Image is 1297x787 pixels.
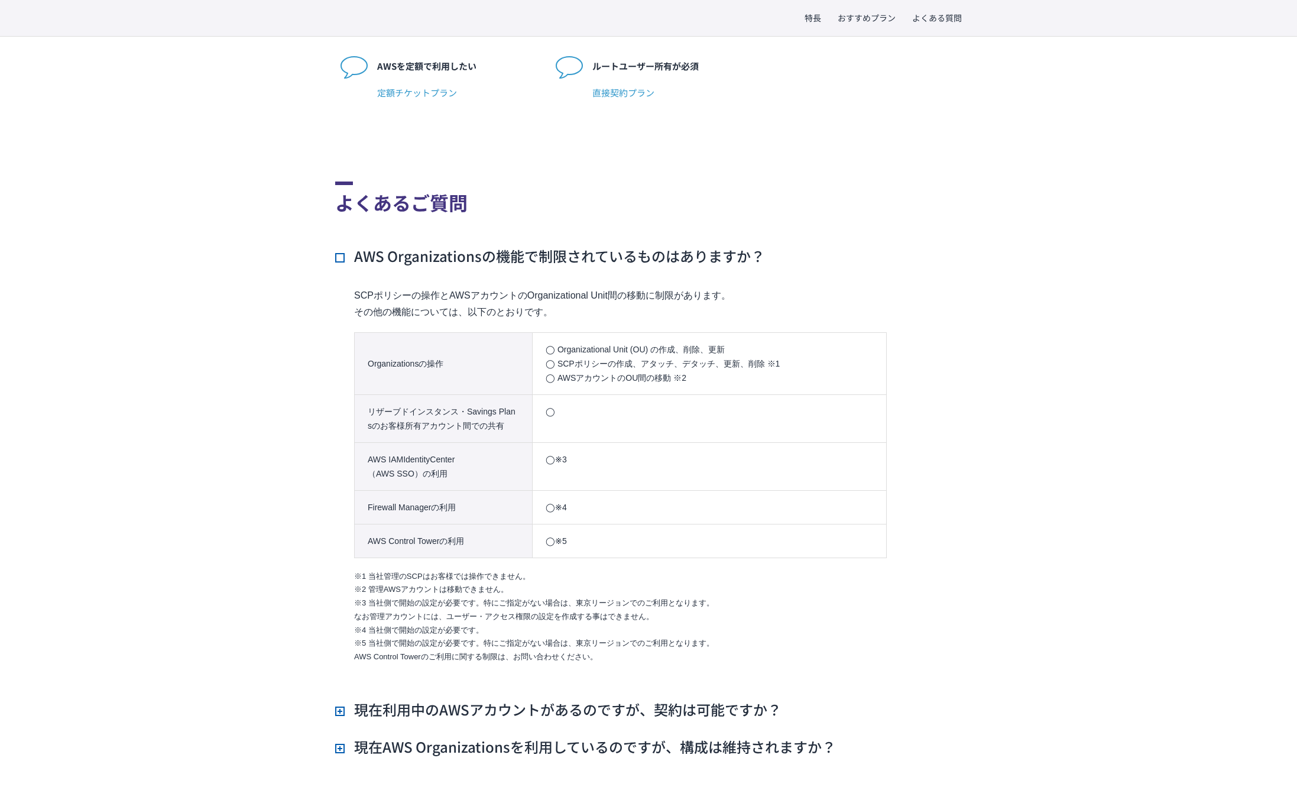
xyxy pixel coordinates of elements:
p: ルートユーザー所有が必須 [592,57,747,75]
li: ※1 当社管理のSCPはお客様では操作できません。 [354,570,962,584]
span: 定額チケットプラン [377,85,532,101]
th: Organizationsの操作 [355,332,533,394]
a: おすすめプラン [838,12,896,24]
h3: AWS Organizationsの機能で制限されているものはありますか？ [335,246,765,266]
span: 直接契約プラン [592,85,747,101]
li: ※3 当社側で開始の設定が必要です。特にご指定がない場合は、東京リージョンでのご利用となります。 なお管理アカウントには、ユーザー・アクセス権限の設定を作成する事はできません。 [354,597,962,624]
td: ◯※4 [533,490,887,524]
th: Firewall Managerの利用 [355,490,533,524]
th: リザーブドインスタンス・Savings Plansのお客様所有アカウント間での共有 [355,394,533,442]
li: ※5 当社側で開始の設定が必要です。特にご指定がない場合は、東京リージョンでのご利用となります。 AWS Control Towerのご利用に関する制限は、お問い合わせください。 [354,637,962,664]
h3: 現在利用中のAWSアカウントがあるのですが、契約は可能ですか？ [335,699,782,720]
td: ◯※3 [533,442,887,490]
h2: よくあるご質問 [335,182,962,216]
a: 特長 [805,12,821,24]
td: ◯ [533,394,887,442]
th: AWS IAMIdentityCenter （AWS SSO）の利用 [355,442,533,490]
td: ◯ Organizational Unit (OU) の作成、削除、更新 ◯ SCPポリシーの作成、アタッチ、デタッチ、更新、削除 ※1 ◯ AWSアカウントのOU間の移動 ※2 [533,332,887,394]
li: ※4 当社側で開始の設定が必要です。 [354,624,962,637]
a: よくある質問 [912,12,962,24]
li: ※2 管理AWSアカウントは移動できません。 [354,583,962,597]
p: AWSを定額で利用したい [377,57,532,75]
th: AWS Control Towerの利用 [355,524,533,558]
p: SCPポリシーの操作とAWSアカウントのOrganizational Unit間の移動に制限があります。 その他の機能については、以下のとおりです。 [354,287,962,320]
td: ◯※5 [533,524,887,558]
h3: 現在AWS Organizationsを利用しているのですが、構成は維持されますか？ [335,737,836,757]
